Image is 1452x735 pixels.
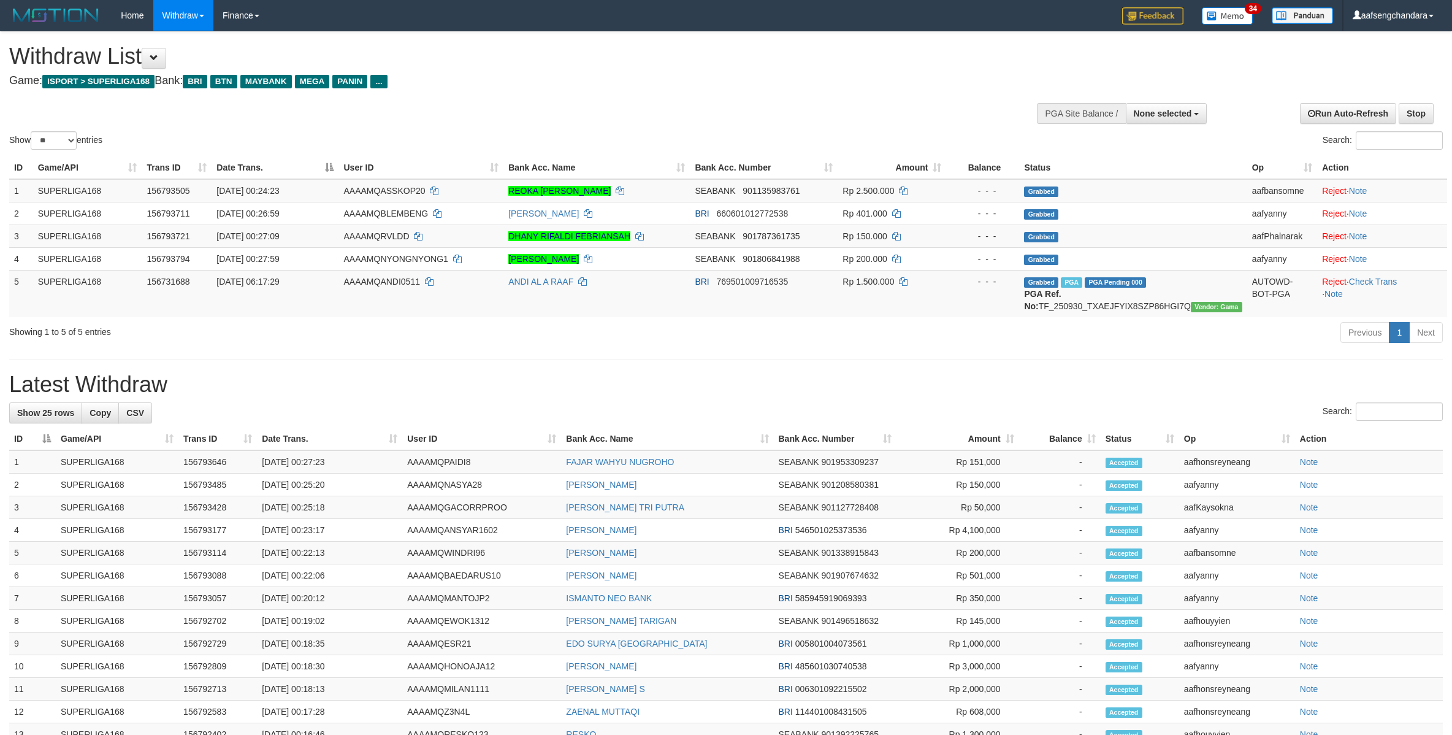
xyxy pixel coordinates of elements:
td: - [1019,542,1101,564]
th: Status: activate to sort column ascending [1101,428,1179,450]
a: Note [1300,707,1318,717]
td: [DATE] 00:23:17 [257,519,402,542]
div: Showing 1 to 5 of 5 entries [9,321,596,338]
td: - [1019,610,1101,633]
span: Accepted [1106,707,1142,718]
span: SEABANK [779,616,819,626]
b: PGA Ref. No: [1024,289,1061,311]
th: User ID: activate to sort column ascending [338,156,503,179]
label: Search: [1323,131,1443,150]
a: Note [1300,684,1318,694]
td: Rp 350,000 [896,587,1019,610]
span: AAAAMQASSKOP20 [343,186,425,196]
span: BRI [779,639,793,648]
td: 156792702 [178,610,257,633]
span: Copy 901907674632 to clipboard [822,571,879,580]
td: aafhonsreyneang [1179,450,1295,474]
th: Op: activate to sort column ascending [1179,428,1295,450]
img: Button%20Memo.svg [1202,7,1253,25]
th: Balance: activate to sort column ascending [1019,428,1101,450]
span: CSV [126,408,144,418]
a: [PERSON_NAME] TARIGAN [566,616,676,626]
span: SEABANK [779,548,819,558]
td: 10 [9,655,56,678]
td: - [1019,678,1101,701]
input: Search: [1356,402,1443,421]
span: MEGA [295,75,330,88]
td: Rp 151,000 [896,450,1019,474]
td: [DATE] 00:17:28 [257,701,402,723]
span: Grabbed [1024,255,1058,265]
td: aafbansomne [1179,542,1295,564]
a: [PERSON_NAME] TRI PUTRA [566,502,684,512]
span: Rp 200.000 [843,254,887,264]
td: - [1019,496,1101,519]
th: Game/API: activate to sort column ascending [56,428,178,450]
span: Marked by aafromsomean [1061,277,1082,288]
span: Grabbed [1024,277,1058,288]
a: ISMANTO NEO BANK [566,593,652,603]
td: · [1317,225,1447,247]
span: Accepted [1106,548,1142,559]
span: Copy 901135983761 to clipboard [743,186,800,196]
td: [DATE] 00:25:18 [257,496,402,519]
span: 156793721 [147,231,189,241]
td: - [1019,701,1101,723]
td: Rp 50,000 [896,496,1019,519]
span: 156731688 [147,277,189,287]
span: Vendor URL: https://trx31.1velocity.biz [1191,302,1242,312]
td: AAAAMQWINDRI96 [402,542,561,564]
span: SEABANK [779,457,819,467]
a: Note [1300,525,1318,535]
div: PGA Site Balance / [1037,103,1125,124]
td: SUPERLIGA168 [56,542,178,564]
span: Copy 114401008431505 to clipboard [795,707,867,717]
td: SUPERLIGA168 [33,270,142,317]
span: Rp 401.000 [843,209,887,218]
td: Rp 1,000,000 [896,633,1019,655]
td: 3 [9,496,56,519]
span: [DATE] 00:24:23 [216,186,279,196]
th: Bank Acc. Number: activate to sort column ascending [690,156,838,179]
span: AAAAMQANDI0511 [343,277,420,287]
a: Note [1349,209,1367,218]
td: Rp 150,000 [896,474,1019,496]
a: Check Trans [1349,277,1397,287]
th: Balance [946,156,1019,179]
td: AUTOWD-BOT-PGA [1247,270,1317,317]
td: TF_250930_TXAEJFYIX8SZP86HGI7Q [1019,270,1247,317]
td: 156793646 [178,450,257,474]
td: aafKaysokna [1179,496,1295,519]
td: SUPERLIGA168 [56,587,178,610]
a: [PERSON_NAME] [566,548,636,558]
th: Amount: activate to sort column ascending [838,156,946,179]
a: [PERSON_NAME] [566,661,636,671]
td: [DATE] 00:20:12 [257,587,402,610]
span: 156793711 [147,209,189,218]
span: Copy 005801004073561 to clipboard [795,639,867,648]
td: 11 [9,678,56,701]
h1: Withdraw List [9,44,956,69]
a: Show 25 rows [9,402,82,423]
td: SUPERLIGA168 [33,202,142,225]
td: 9 [9,633,56,655]
a: ZAENAL MUTTAQI [566,707,640,717]
td: AAAAMQESR21 [402,633,561,655]
td: aafhonsreyneang [1179,633,1295,655]
th: Date Trans.: activate to sort column descending [212,156,338,179]
td: AAAAMQEWOK1312 [402,610,561,633]
span: PGA Pending [1085,277,1146,288]
td: 12 [9,701,56,723]
span: Accepted [1106,458,1142,468]
td: · · [1317,270,1447,317]
a: DHANY RIFALDI FEBRIANSAH [508,231,630,241]
h1: Latest Withdraw [9,372,1443,397]
td: [DATE] 00:22:06 [257,564,402,587]
td: SUPERLIGA168 [56,678,178,701]
td: 156793114 [178,542,257,564]
span: [DATE] 00:27:59 [216,254,279,264]
td: 4 [9,519,56,542]
select: Showentries [31,131,77,150]
span: 34 [1245,3,1261,14]
td: - [1019,655,1101,678]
